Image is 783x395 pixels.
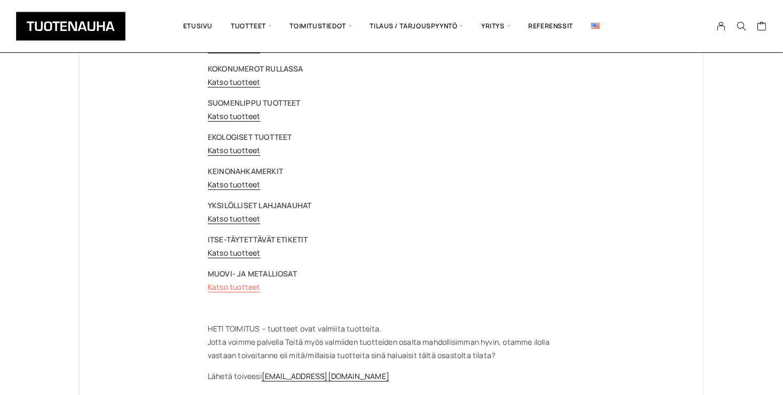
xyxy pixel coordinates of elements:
a: Katso tuotteet [208,111,261,121]
a: Referenssit [520,8,583,44]
strong: KEINONAHKAMERKIT [208,166,283,176]
a: Etusivu [174,8,222,44]
strong: EKOLOGISET TUOTTEET [208,132,292,142]
a: Katso tuotteet [208,248,261,258]
span: Toimitustiedot [280,8,361,44]
strong: MUOVI- JA METALLIOSAT [208,268,297,279]
p: HETI TOIMITUS – tuotteet ovat valmiita tuotteita. Jotta voimme palvella Teitä myös valmiiden tuot... [208,322,575,362]
span: Tilaus / Tarjouspyyntö [361,8,473,44]
img: English [591,23,600,29]
a: My Account [711,21,732,31]
a: Katso tuotteet [208,282,261,292]
strong: SUOMENLIPPU TUOTTEET [208,98,301,108]
img: Tuotenauha Oy [16,12,126,41]
a: [EMAIL_ADDRESS][DOMAIN_NAME] [262,371,389,381]
a: Katso tuotteet [208,145,261,155]
strong: ITSE-TÄYTETTÄVÄT ETIKETIT [208,234,308,244]
strong: YKSILÖLLISET LAHJANAUHAT [208,200,312,210]
strong: KOKONUMEROT RULLASSA [208,64,303,74]
a: Katso tuotteet [208,214,261,224]
a: Katso tuotteet [208,77,261,87]
p: Lähetä toiveesi [208,369,575,383]
a: Cart [757,21,767,34]
span: Tuotteet [222,8,280,44]
a: Katso tuotteet [208,179,261,189]
button: Search [731,21,751,31]
a: Katso tuotteet [208,43,261,53]
span: Yritys [472,8,519,44]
